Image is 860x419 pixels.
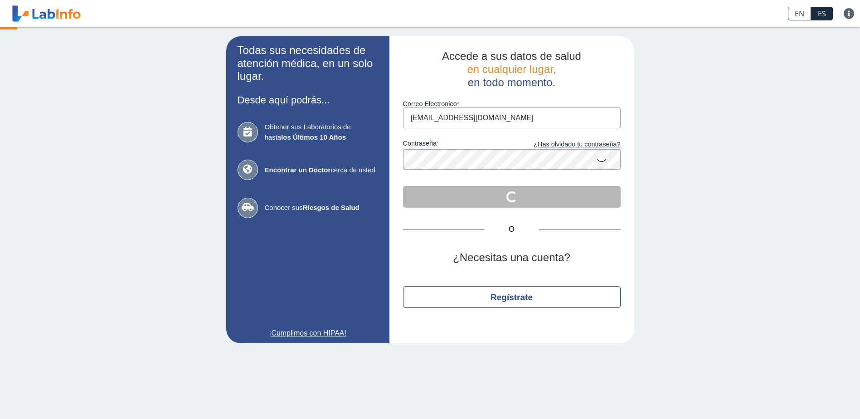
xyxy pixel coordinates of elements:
[265,165,378,175] span: cerca de usted
[811,7,833,20] a: ES
[512,140,621,150] a: ¿Has olvidado tu contraseña?
[403,251,621,264] h2: ¿Necesitas una cuenta?
[265,203,378,213] span: Conocer sus
[281,133,346,141] b: los Últimos 10 Años
[467,63,556,75] span: en cualquier lugar,
[303,204,360,211] b: Riesgos de Salud
[403,140,512,150] label: contraseña
[468,76,555,88] span: en todo momento.
[485,224,539,235] span: O
[788,7,811,20] a: EN
[238,328,378,339] a: ¡Cumplimos con HIPAA!
[442,50,581,62] span: Accede a sus datos de salud
[238,44,378,83] h2: Todas sus necesidades de atención médica, en un solo lugar.
[238,94,378,106] h3: Desde aquí podrás...
[403,286,621,308] button: Regístrate
[265,122,378,142] span: Obtener sus Laboratorios de hasta
[403,100,621,107] label: Correo Electronico
[265,166,331,174] b: Encontrar un Doctor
